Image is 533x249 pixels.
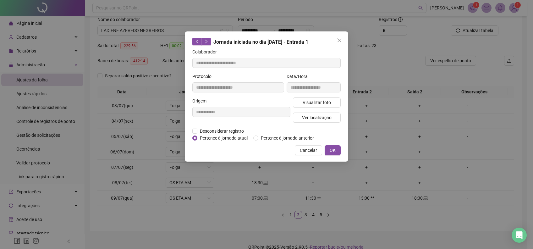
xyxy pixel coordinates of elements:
button: Cancelar [295,145,322,155]
span: Pertence à jornada anterior [258,135,316,141]
button: OK [325,145,341,155]
span: Ver localização [302,114,332,121]
label: Colaborador [192,48,221,55]
label: Data/Hora [287,73,312,80]
label: Protocolo [192,73,216,80]
label: Origem [192,97,211,104]
button: right [201,38,211,45]
span: right [204,39,208,44]
button: left [192,38,202,45]
span: Desconsiderar registro [197,128,246,135]
button: Visualizar foto [293,97,341,108]
span: left [195,39,199,44]
div: Open Intercom Messenger [512,228,527,243]
span: Cancelar [300,147,317,154]
button: Close [334,35,344,45]
span: close [337,38,342,43]
span: Visualizar foto [303,99,331,106]
span: OK [330,147,336,154]
div: Jornada iniciada no dia [DATE] - Entrada 1 [192,38,341,46]
span: Pertence à jornada atual [197,135,250,141]
button: Ver localização [293,113,341,123]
